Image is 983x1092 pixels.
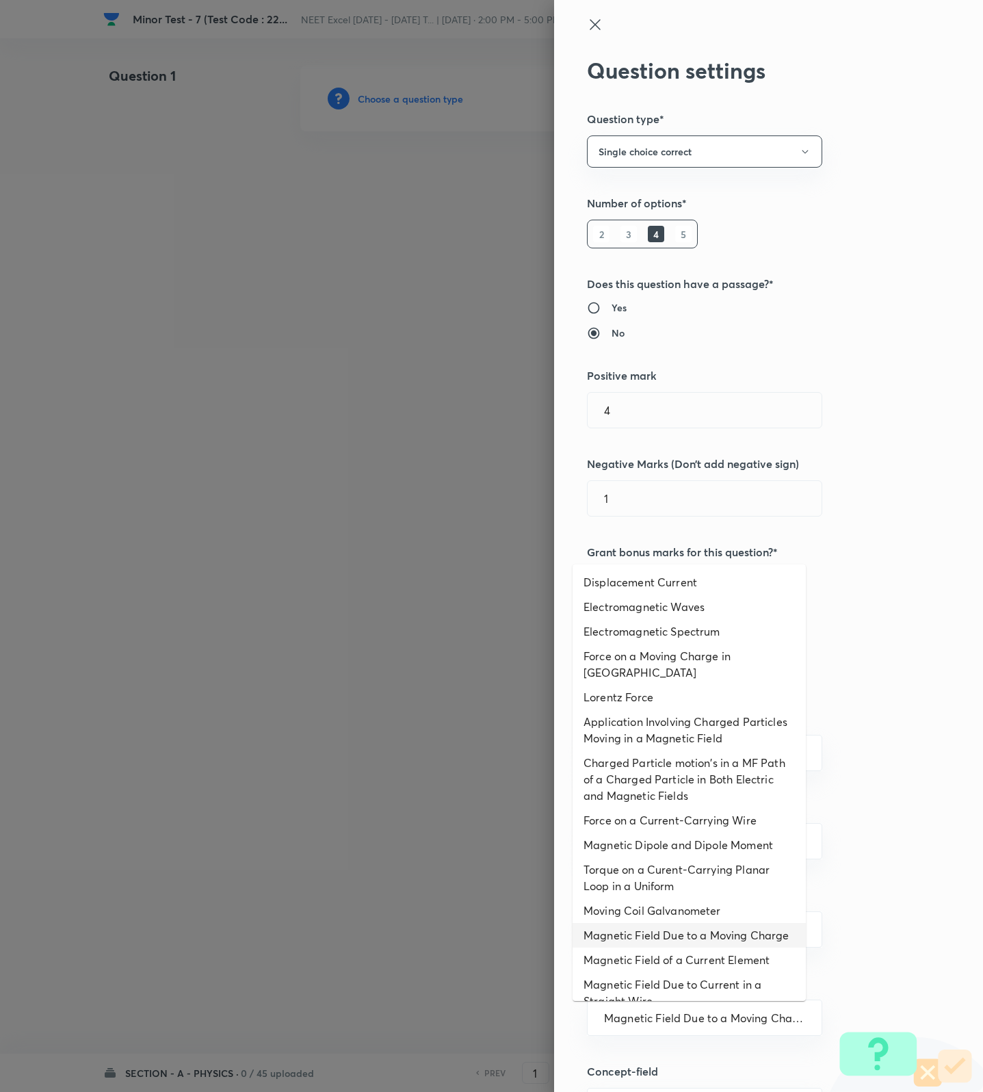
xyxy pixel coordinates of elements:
[587,1063,904,1080] h5: Concept-field
[573,923,806,948] li: Magnetic Field Due to a Moving Charge
[573,972,806,1013] li: Magnetic Field Due to Current in a Straight Wire
[573,948,806,972] li: Magnetic Field of a Current Element
[814,752,817,755] button: Open
[612,300,627,315] h6: Yes
[587,456,904,472] h5: Negative Marks (Don’t add negative sign)
[573,898,806,923] li: Moving Coil Galvanometer
[573,808,806,833] li: Force on a Current-Carrying Wire
[587,367,904,384] h5: Positive mark
[593,226,610,242] h6: 2
[573,570,806,595] li: Displacement Current
[587,135,822,168] button: Single choice correct
[587,111,904,127] h5: Question type*
[648,226,664,242] h6: 4
[573,644,806,685] li: Force on a Moving Charge in [GEOGRAPHIC_DATA]
[604,1011,805,1024] input: Search a sub-concept
[573,595,806,619] li: Electromagnetic Waves
[675,226,692,242] h6: 5
[814,928,817,931] button: Open
[573,619,806,644] li: Electromagnetic Spectrum
[587,57,904,83] h2: Question settings
[573,833,806,857] li: Magnetic Dipole and Dipole Moment
[587,276,904,292] h5: Does this question have a passage?*
[612,326,625,340] h6: No
[573,857,806,898] li: Torque on a Curent-Carrying Planar Loop in a Uniform
[573,710,806,751] li: Application Involving Charged Particles Moving in a Magnetic Field
[573,685,806,710] li: Lorentz Force
[587,544,904,560] h5: Grant bonus marks for this question?*
[587,195,904,211] h5: Number of options*
[588,481,822,516] input: Negative marks
[814,1017,817,1019] button: Close
[588,393,822,428] input: Positive marks
[620,226,637,242] h6: 3
[573,751,806,808] li: Charged Particle motion's in a MF Path of a Charged Particle in Both Electric and Magnetic Fields
[814,840,817,843] button: Open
